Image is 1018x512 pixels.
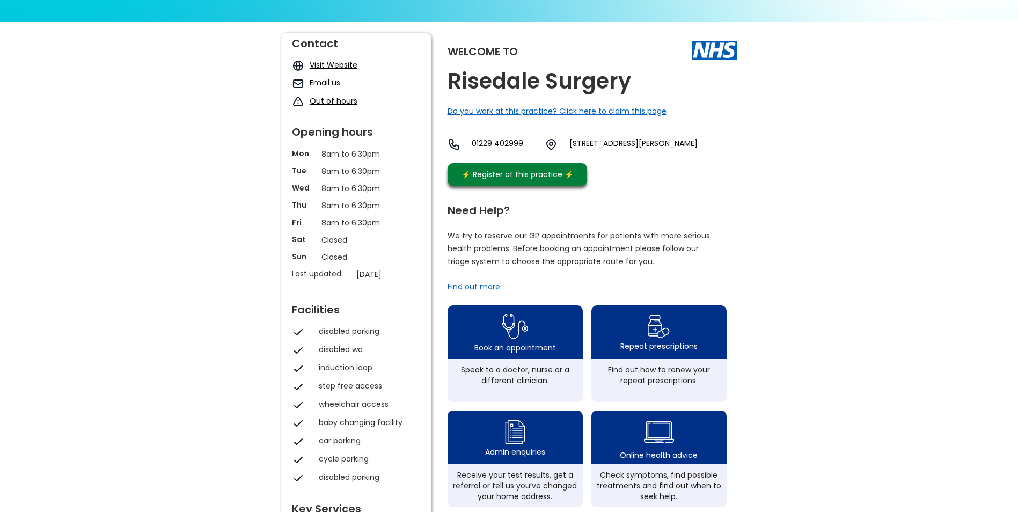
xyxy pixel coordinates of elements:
a: Email us [310,77,340,88]
div: Need Help? [448,200,727,216]
div: Book an appointment [474,342,556,353]
p: 8am to 6:30pm [321,165,391,177]
p: Last updated: [292,268,351,279]
div: Repeat prescriptions [620,341,698,352]
a: ⚡️ Register at this practice ⚡️ [448,163,587,186]
img: telephone icon [448,138,460,151]
img: book appointment icon [502,311,528,342]
p: Sat [292,234,316,245]
p: Thu [292,200,316,210]
a: repeat prescription iconRepeat prescriptionsFind out how to renew your repeat prescriptions. [591,305,727,402]
p: Closed [321,251,391,263]
div: cycle parking [319,454,415,464]
p: We try to reserve our GP appointments for patients with more serious health problems. Before book... [448,229,711,268]
div: Check symptoms, find possible treatments and find out when to seek help. [597,470,721,502]
div: induction loop [319,362,415,373]
p: Closed [321,234,391,246]
div: Admin enquiries [485,447,545,457]
div: step free access [319,381,415,391]
div: disabled parking [319,326,415,337]
p: Tue [292,165,316,176]
a: Do you work at this practice? Click here to claim this page [448,106,667,116]
div: Opening hours [292,121,421,137]
a: Visit Website [310,60,357,70]
div: ⚡️ Register at this practice ⚡️ [456,169,580,180]
div: car parking [319,435,415,446]
a: Out of hours [310,96,357,106]
div: Find out how to renew your repeat prescriptions. [597,364,721,386]
a: health advice iconOnline health adviceCheck symptoms, find possible treatments and find out when ... [591,411,727,507]
p: 8am to 6:30pm [321,148,391,160]
img: exclamation icon [292,96,304,108]
div: Online health advice [620,450,698,460]
img: mail icon [292,77,304,90]
div: Facilities [292,299,421,315]
img: practice location icon [545,138,558,151]
p: [DATE] [356,268,426,280]
img: admin enquiry icon [503,418,527,447]
a: Find out more [448,281,500,292]
p: Sun [292,251,316,262]
div: Contact [292,33,421,49]
img: The NHS logo [692,41,737,59]
div: disabled wc [319,344,415,355]
p: 8am to 6:30pm [321,217,391,229]
a: book appointment icon Book an appointmentSpeak to a doctor, nurse or a different clinician. [448,305,583,402]
div: Speak to a doctor, nurse or a different clinician. [453,364,577,386]
p: 8am to 6:30pm [321,182,391,194]
h2: Risedale Surgery [448,69,631,93]
div: Welcome to [448,46,518,57]
p: Mon [292,148,316,159]
div: Receive your test results, get a referral or tell us you’ve changed your home address. [453,470,577,502]
img: repeat prescription icon [647,312,670,341]
p: Fri [292,217,316,228]
p: Wed [292,182,316,193]
div: wheelchair access [319,399,415,409]
a: 01229 402999 [472,138,536,151]
img: health advice icon [644,414,674,450]
div: baby changing facility [319,417,415,428]
p: 8am to 6:30pm [321,200,391,211]
a: admin enquiry iconAdmin enquiriesReceive your test results, get a referral or tell us you’ve chan... [448,411,583,507]
img: globe icon [292,60,304,72]
div: disabled parking [319,472,415,482]
a: [STREET_ADDRESS][PERSON_NAME] [569,138,698,151]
